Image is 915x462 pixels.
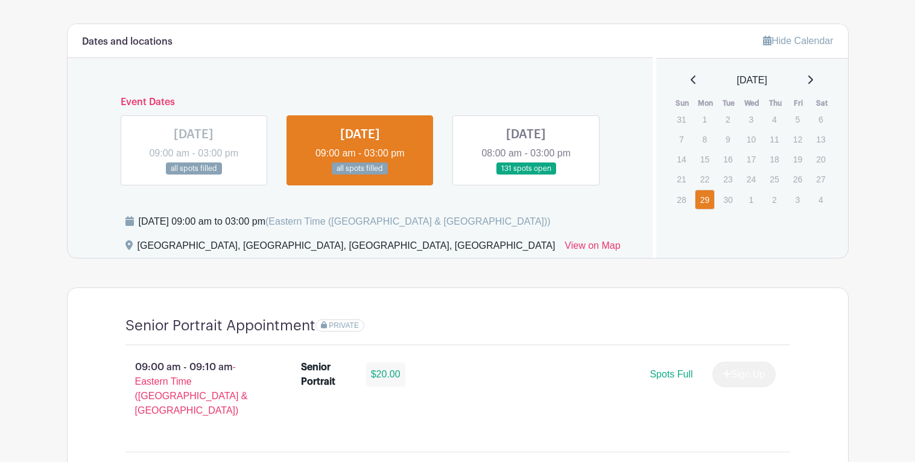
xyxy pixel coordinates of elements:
[671,97,694,109] th: Sun
[695,150,715,168] p: 15
[741,150,761,168] p: 17
[125,317,315,335] h4: Senior Portrait Appointment
[811,150,831,168] p: 20
[764,190,784,209] p: 2
[265,216,551,226] span: (Eastern Time ([GEOGRAPHIC_DATA] & [GEOGRAPHIC_DATA]))
[671,150,691,168] p: 14
[763,36,833,46] a: Hide Calendar
[695,130,715,149] p: 8
[764,170,784,188] p: 25
[671,190,691,209] p: 28
[717,97,741,109] th: Tue
[718,150,738,168] p: 16
[329,321,359,330] span: PRIVATE
[741,97,764,109] th: Wed
[741,110,761,129] p: 3
[741,130,761,149] p: 10
[138,239,556,258] div: [GEOGRAPHIC_DATA], [GEOGRAPHIC_DATA], [GEOGRAPHIC_DATA], [GEOGRAPHIC_DATA]
[694,97,718,109] th: Mon
[650,369,692,379] span: Spots Full
[811,110,831,129] p: 6
[741,190,761,209] p: 1
[788,150,808,168] p: 19
[788,110,808,129] p: 5
[565,239,620,258] a: View on Map
[695,110,715,129] p: 1
[718,170,738,188] p: 23
[695,190,715,210] a: 29
[741,170,761,188] p: 24
[82,36,173,48] h6: Dates and locations
[764,150,784,168] p: 18
[811,190,831,209] p: 4
[737,73,767,88] span: [DATE]
[788,190,808,209] p: 3
[718,190,738,209] p: 30
[106,355,282,423] p: 09:00 am - 09:10 am
[788,170,808,188] p: 26
[718,110,738,129] p: 2
[764,130,784,149] p: 11
[787,97,811,109] th: Fri
[764,97,787,109] th: Thu
[671,130,691,149] p: 7
[111,97,610,108] h6: Event Dates
[788,130,808,149] p: 12
[810,97,834,109] th: Sat
[811,130,831,149] p: 13
[301,360,352,389] div: Senior Portrait
[718,130,738,149] p: 9
[671,170,691,188] p: 21
[811,170,831,188] p: 27
[135,362,248,415] span: - Eastern Time ([GEOGRAPHIC_DATA] & [GEOGRAPHIC_DATA])
[695,170,715,188] p: 22
[764,110,784,129] p: 4
[139,214,551,229] div: [DATE] 09:00 am to 03:00 pm
[366,362,405,387] div: $20.00
[671,110,691,129] p: 31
